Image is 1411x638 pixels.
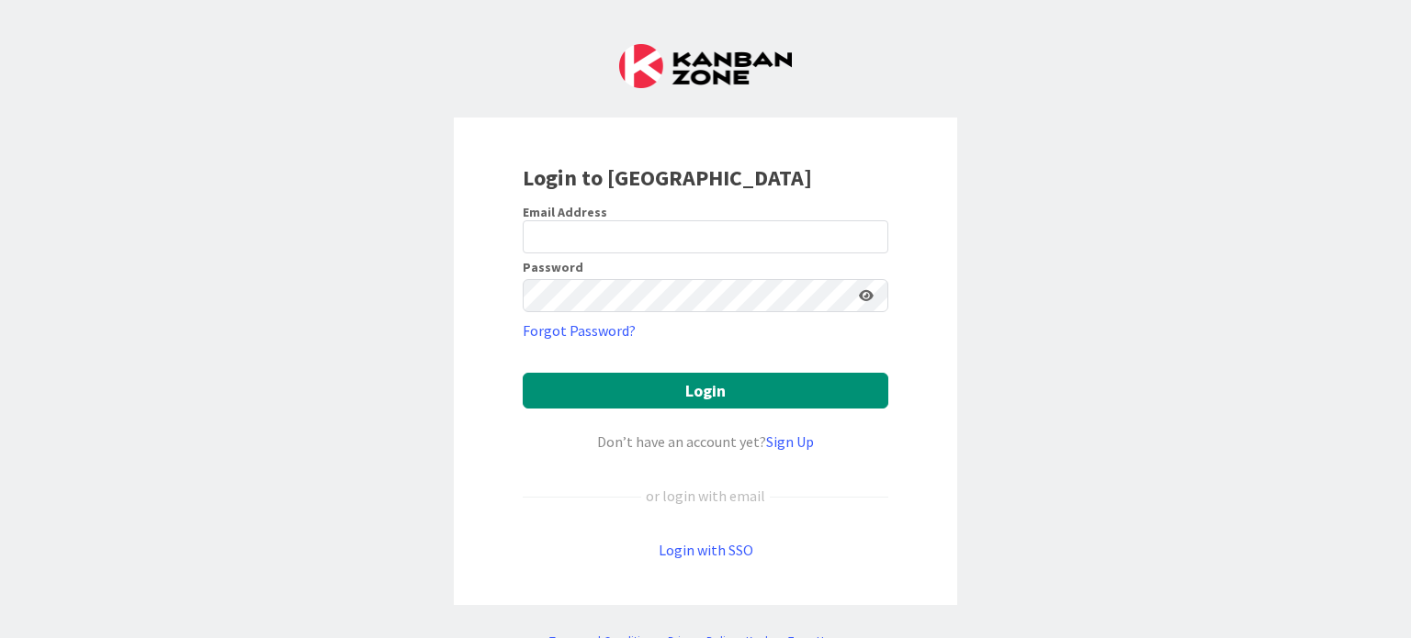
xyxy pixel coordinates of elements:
label: Password [523,261,583,274]
a: Forgot Password? [523,319,636,341]
button: Login [523,373,888,409]
a: Login with SSO [659,541,753,559]
div: Don’t have an account yet? [523,431,888,453]
img: Kanban Zone [619,44,792,88]
div: or login with email [641,485,770,507]
label: Email Address [523,204,607,220]
a: Sign Up [766,432,814,451]
b: Login to [GEOGRAPHIC_DATA] [523,163,812,192]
